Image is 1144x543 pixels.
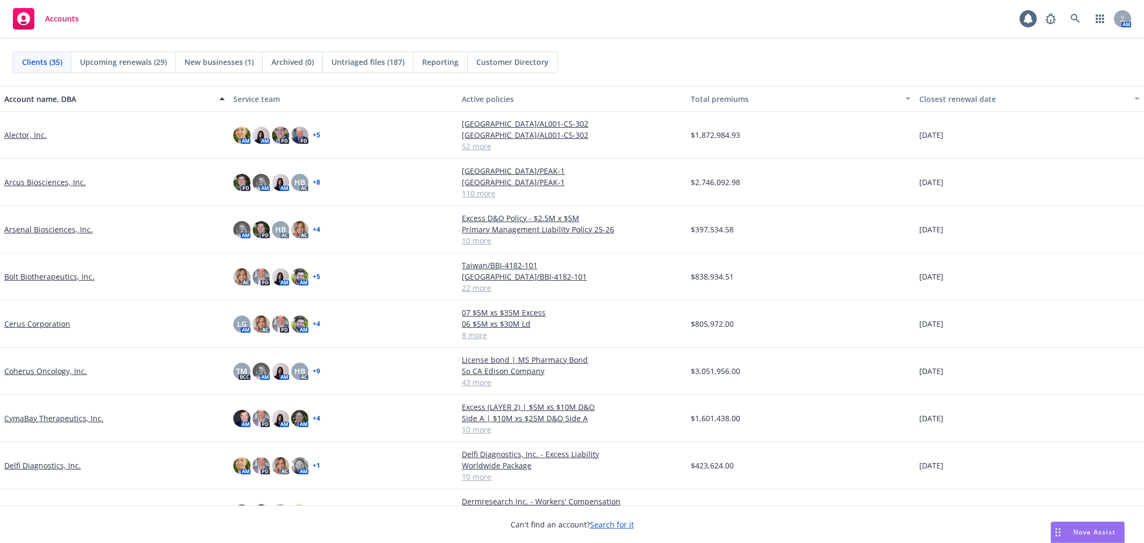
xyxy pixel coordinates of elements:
[462,271,682,282] a: [GEOGRAPHIC_DATA]/BBI-4182-101
[272,363,289,380] img: photo
[331,56,404,68] span: Untriaged files (187)
[4,460,81,471] a: Delfi Diagnostics, Inc.
[272,457,289,474] img: photo
[253,174,270,191] img: photo
[462,377,682,388] a: 43 more
[687,86,916,112] button: Total premiums
[294,177,305,188] span: HB
[462,354,682,365] a: License bond | MS Pharmacy Bond
[1051,522,1065,542] div: Drag to move
[291,127,308,144] img: photo
[462,282,682,293] a: 22 more
[294,365,305,377] span: HB
[462,449,682,460] a: Delfi Diagnostics, Inc. - Excess Liability
[691,224,734,235] span: $397,534.58
[691,129,740,141] span: $1,872,984.93
[4,318,70,329] a: Cerus Corporation
[233,268,250,285] img: photo
[462,129,682,141] a: [GEOGRAPHIC_DATA]/AL001-CS-302
[272,268,289,285] img: photo
[462,224,682,235] a: Primary Management Liability Policy 25-26
[919,460,943,471] span: [DATE]
[462,318,682,329] a: 06 $5M xs $30M Ld
[919,271,943,282] span: [DATE]
[691,413,740,424] span: $1,601,438.00
[919,93,1128,105] div: Closest renewal date
[253,410,270,427] img: photo
[313,415,320,422] a: + 4
[275,224,286,235] span: HB
[919,413,943,424] span: [DATE]
[233,457,250,474] img: photo
[511,519,634,530] span: Can't find an account?
[45,14,79,23] span: Accounts
[691,318,734,329] span: $805,972.00
[253,221,270,238] img: photo
[462,235,682,246] a: 10 more
[462,496,682,507] a: Dermresearch Inc. - Workers' Compensation
[462,177,682,188] a: [GEOGRAPHIC_DATA]/PEAK-1
[462,118,682,129] a: [GEOGRAPHIC_DATA]/AL001-CS-302
[4,129,47,141] a: Alector, Inc.
[590,519,634,530] a: Search for it
[1073,527,1116,537] span: Nova Assist
[237,318,247,329] span: LG
[919,177,943,188] span: [DATE]
[233,221,250,238] img: photo
[271,56,314,68] span: Archived (0)
[291,457,308,474] img: photo
[462,471,682,482] a: 10 more
[462,93,682,105] div: Active policies
[462,212,682,224] a: Excess D&O Policy - $2.5M x $5M
[272,127,289,144] img: photo
[462,424,682,435] a: 10 more
[919,129,943,141] span: [DATE]
[691,460,734,471] span: $423,624.00
[313,179,320,186] a: + 8
[915,86,1144,112] button: Closest renewal date
[253,363,270,380] img: photo
[462,460,682,471] a: Worldwide Package
[272,410,289,427] img: photo
[462,165,682,177] a: [GEOGRAPHIC_DATA]/PEAK-1
[691,365,740,377] span: $3,051,956.00
[233,504,250,522] img: photo
[313,368,320,375] a: + 9
[313,226,320,233] a: + 4
[1051,522,1125,543] button: Nova Assist
[313,321,320,327] a: + 4
[253,127,270,144] img: photo
[229,86,458,112] button: Service team
[22,56,62,68] span: Clients (35)
[4,177,86,188] a: Arcus Biosciences, Inc.
[462,329,682,341] a: 8 more
[691,93,899,105] div: Total premiums
[4,93,213,105] div: Account name, DBA
[313,132,320,138] a: + 5
[233,174,250,191] img: photo
[4,365,87,377] a: Coherus Oncology, Inc.
[462,401,682,413] a: Excess (LAYER 2) | $5M xs $10M D&O
[9,4,83,34] a: Accounts
[1065,8,1086,30] a: Search
[4,271,94,282] a: Bolt Biotherapeutics, Inc.
[272,174,289,191] img: photo
[919,365,943,377] span: [DATE]
[253,457,270,474] img: photo
[291,504,308,522] img: photo
[476,56,549,68] span: Customer Directory
[233,127,250,144] img: photo
[462,307,682,318] a: 07 $5M xs $35M Excess
[919,318,943,329] span: [DATE]
[291,221,308,238] img: photo
[919,224,943,235] span: [DATE]
[462,413,682,424] a: Side A | $10M xs $25M D&O Side A
[691,271,734,282] span: $838,934.51
[462,188,682,199] a: 110 more
[457,86,687,112] button: Active policies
